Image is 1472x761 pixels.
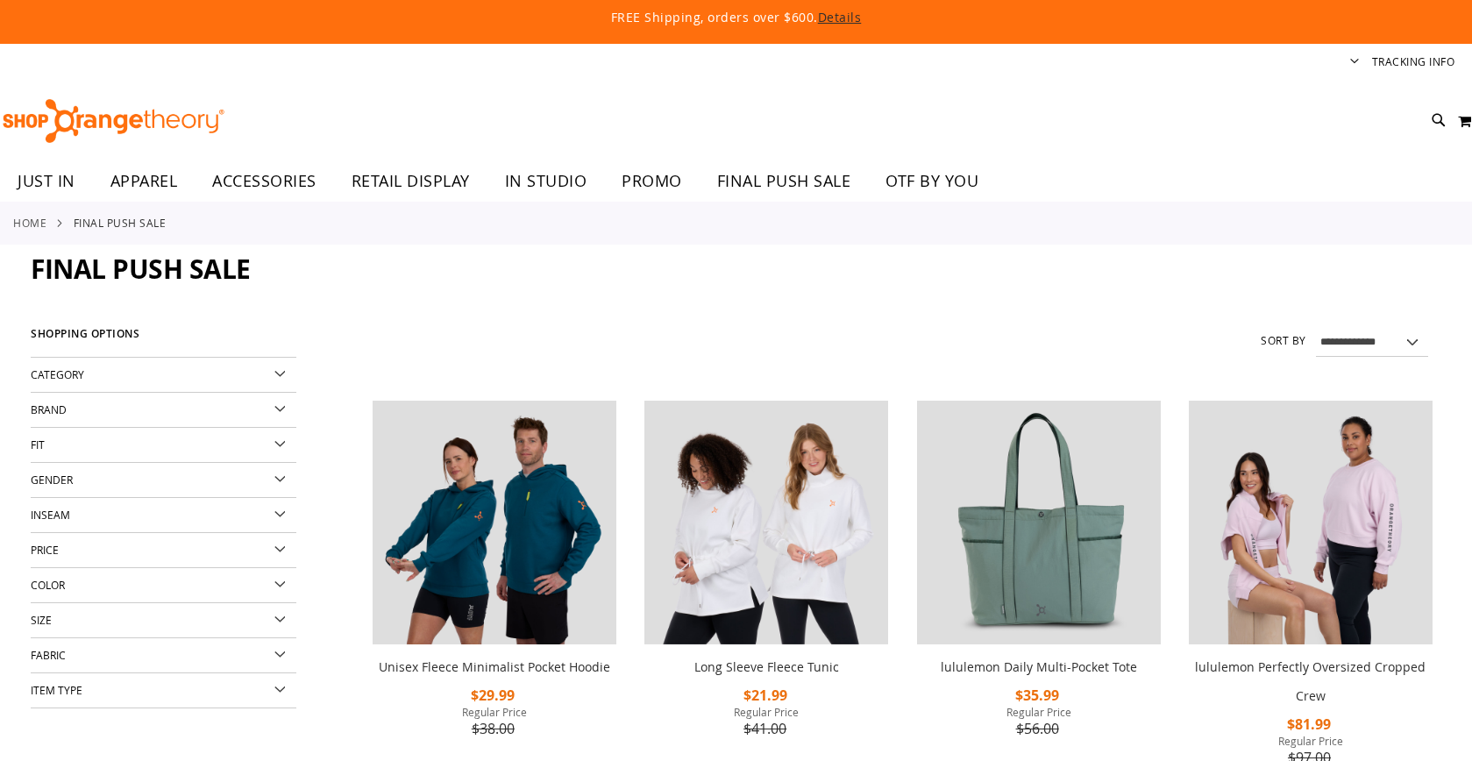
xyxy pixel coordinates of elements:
span: Inseam [31,508,70,522]
a: lululemon Daily Multi-Pocket Tote [941,658,1137,675]
img: lululemon Daily Multi-Pocket Tote [917,401,1161,644]
a: lululemon Daily Multi-Pocket Tote [917,401,1161,648]
span: FINAL PUSH SALE [717,161,851,201]
img: Unisex Fleece Minimalist Pocket Hoodie [373,401,616,644]
span: PROMO [622,161,682,201]
span: Regular Price [644,705,888,719]
p: FREE Shipping, orders over $600. [210,9,1262,26]
span: Price [31,543,59,557]
a: Tracking Info [1372,54,1455,69]
strong: FINAL PUSH SALE [74,215,167,231]
a: PROMO [604,161,700,202]
a: Long Sleeve Fleece Tunic [694,658,839,675]
div: Fit [31,428,296,463]
span: Brand [31,402,67,416]
a: IN STUDIO [487,161,605,202]
span: $35.99 [1015,686,1062,705]
div: Item Type [31,673,296,708]
a: lululemon Perfectly Oversized Cropped Crew [1189,401,1433,648]
strong: Shopping Options [31,320,296,358]
span: $81.99 [1287,715,1333,734]
a: Product image for Fleece Long Sleeve [644,401,888,648]
img: Product image for Fleece Long Sleeve [644,401,888,644]
a: Unisex Fleece Minimalist Pocket Hoodie [373,401,616,648]
span: $56.00 [1016,719,1062,738]
span: Regular Price [373,705,616,719]
span: Gender [31,473,73,487]
span: Color [31,578,65,592]
a: Unisex Fleece Minimalist Pocket Hoodie [379,658,610,675]
span: OTF BY YOU [885,161,978,201]
span: FINAL PUSH SALE [31,251,251,287]
span: IN STUDIO [505,161,587,201]
img: lululemon Perfectly Oversized Cropped Crew [1189,401,1433,644]
div: Brand [31,393,296,428]
span: $29.99 [471,686,517,705]
span: Fit [31,437,45,452]
span: Regular Price [1189,734,1433,748]
a: Details [818,9,862,25]
a: OTF BY YOU [868,161,996,202]
span: $21.99 [743,686,790,705]
a: Home [13,215,46,231]
div: Size [31,603,296,638]
div: Inseam [31,498,296,533]
div: Category [31,358,296,393]
span: Category [31,367,84,381]
a: RETAIL DISPLAY [334,161,487,202]
span: Regular Price [917,705,1161,719]
div: Fabric [31,638,296,673]
a: FINAL PUSH SALE [700,161,869,201]
div: Price [31,533,296,568]
span: $38.00 [472,719,517,738]
a: APPAREL [93,161,196,202]
span: JUST IN [18,161,75,201]
span: Fabric [31,648,66,662]
span: ACCESSORIES [212,161,316,201]
button: Account menu [1350,54,1359,71]
a: lululemon Perfectly Oversized Cropped Crew [1195,658,1426,704]
span: Size [31,613,52,627]
a: ACCESSORIES [195,161,334,202]
span: Item Type [31,683,82,697]
span: $41.00 [743,719,789,738]
span: APPAREL [110,161,178,201]
div: Gender [31,463,296,498]
label: Sort By [1261,333,1306,348]
div: Color [31,568,296,603]
span: RETAIL DISPLAY [352,161,470,201]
